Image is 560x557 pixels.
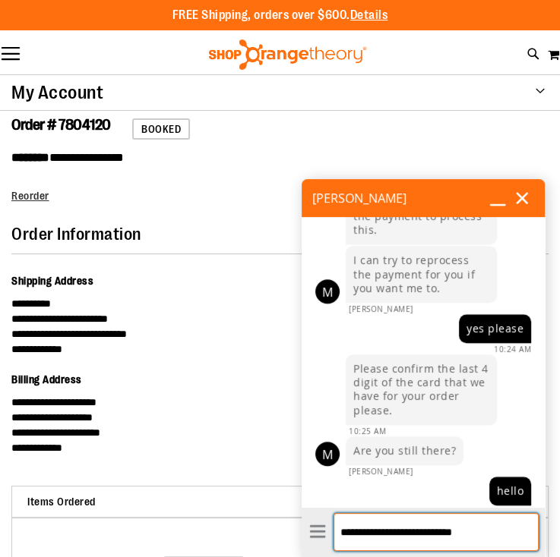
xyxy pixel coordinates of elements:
a: Reorder [11,190,49,202]
div: 10:24 AM [315,345,531,354]
h2: [PERSON_NAME] [312,186,486,210]
strong: My Account [11,82,103,103]
div: 10:25 AM [349,426,386,436]
button: Minimize chat [486,186,510,210]
div: Please confirm the last 4 digit of the card that we have for your order please. [353,362,489,417]
div: hello [497,484,524,498]
span: Order # 7804120 [11,116,111,134]
div: Are you still there? [353,444,456,458]
div: M [315,442,340,466]
span: Billing Address [11,373,82,385]
span: Booked [132,118,190,140]
span: Shipping Address [11,275,93,287]
div: M [315,279,340,304]
span: Order Information [11,225,141,244]
a: Details [350,8,388,22]
p: FREE Shipping, orders over $600. [172,7,388,24]
button: Close dialog [510,186,534,210]
div: I can try to reprocess the payment for you if you want me to. [353,253,489,295]
strong: Items Ordered [11,486,549,518]
div: [PERSON_NAME] [349,467,413,477]
img: Shop Orangetheory [207,39,369,70]
div: yes please [467,322,524,335]
div: [PERSON_NAME] [349,304,413,314]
